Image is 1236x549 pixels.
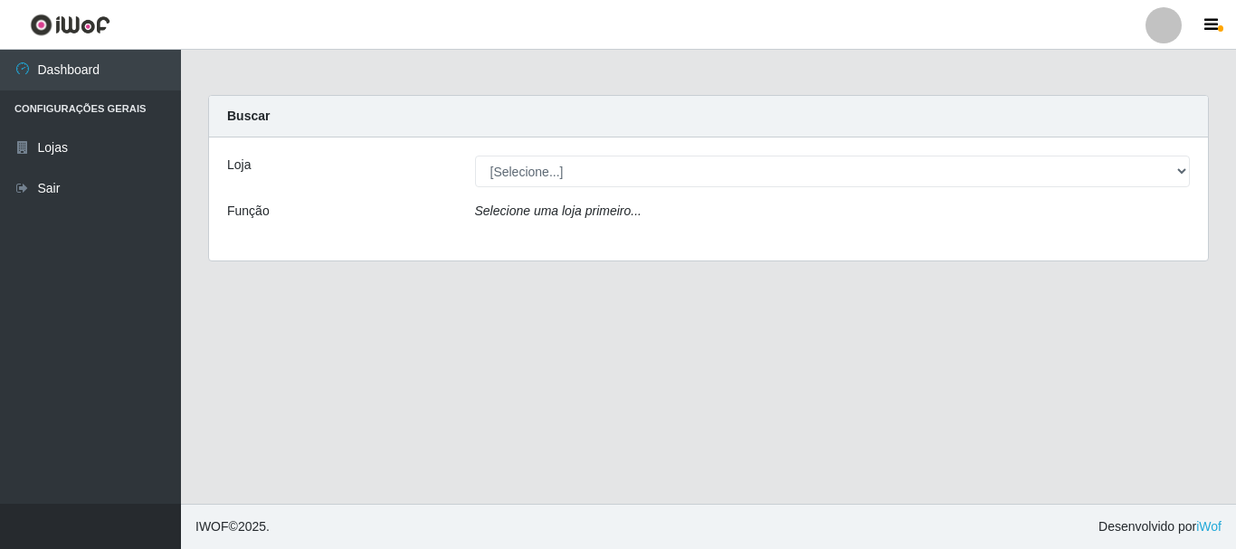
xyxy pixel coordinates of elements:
strong: Buscar [227,109,270,123]
i: Selecione uma loja primeiro... [475,204,642,218]
img: CoreUI Logo [30,14,110,36]
span: IWOF [195,519,229,534]
a: iWof [1196,519,1222,534]
label: Loja [227,156,251,175]
span: © 2025 . [195,517,270,536]
label: Função [227,202,270,221]
span: Desenvolvido por [1098,517,1222,536]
